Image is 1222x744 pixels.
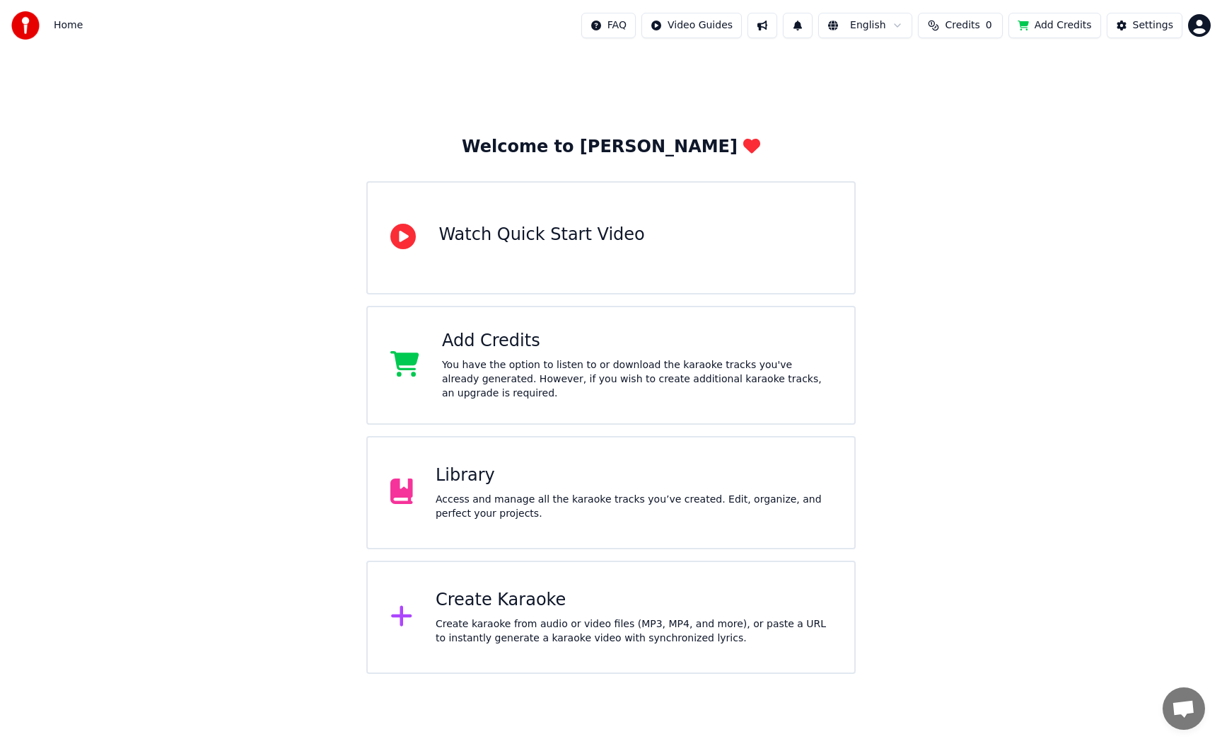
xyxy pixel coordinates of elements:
[442,358,832,401] div: You have the option to listen to or download the karaoke tracks you've already generated. However...
[918,13,1003,38] button: Credits0
[54,18,83,33] nav: breadcrumb
[436,493,832,521] div: Access and manage all the karaoke tracks you’ve created. Edit, organize, and perfect your projects.
[54,18,83,33] span: Home
[436,617,832,646] div: Create karaoke from audio or video files (MP3, MP4, and more), or paste a URL to instantly genera...
[945,18,979,33] span: Credits
[581,13,636,38] button: FAQ
[11,11,40,40] img: youka
[1133,18,1173,33] div: Settings
[462,136,760,159] div: Welcome to [PERSON_NAME]
[1008,13,1101,38] button: Add Credits
[438,224,644,246] div: Watch Quick Start Video
[1107,13,1182,38] button: Settings
[436,464,832,487] div: Library
[986,18,992,33] span: 0
[442,330,832,353] div: Add Credits
[436,589,832,612] div: Create Karaoke
[1163,687,1205,730] div: Open chat
[641,13,742,38] button: Video Guides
